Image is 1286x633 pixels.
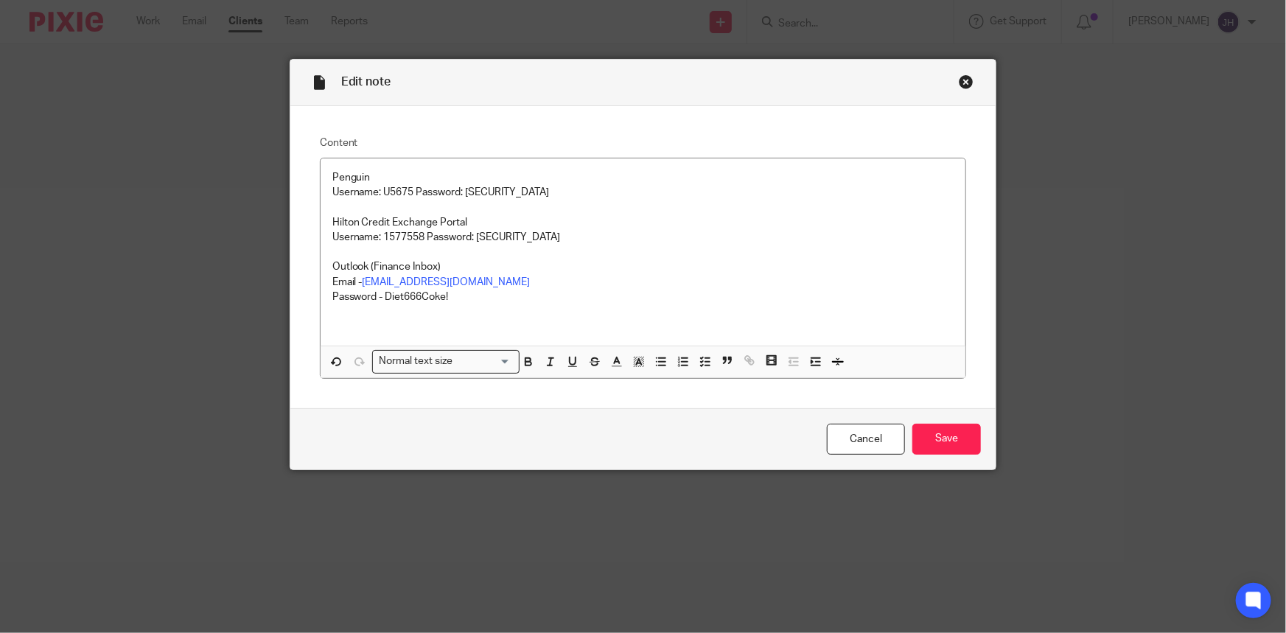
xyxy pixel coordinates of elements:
span: Edit note [341,76,391,88]
div: Close this dialog window [959,74,974,89]
p: Username: U5675 Password: [SECURITY_DATA] [332,185,954,200]
p: Penguin [332,170,954,185]
p: Hilton Credit Exchange Portal [332,215,954,230]
span: Normal text size [376,354,456,369]
p: Email - [332,275,954,290]
a: Cancel [827,424,905,455]
p: Password - Diet666Coke! [332,290,954,304]
label: Content [320,136,967,150]
a: [EMAIL_ADDRESS][DOMAIN_NAME] [363,277,531,287]
input: Search for option [458,354,511,369]
p: Username: 1577558 Password: [SECURITY_DATA] [332,230,954,245]
input: Save [912,424,981,455]
div: Search for option [372,350,520,373]
p: Outlook (Finance Inbox) [332,259,954,274]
